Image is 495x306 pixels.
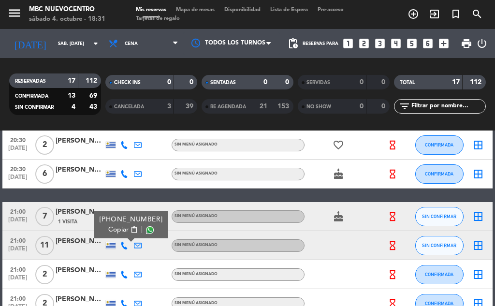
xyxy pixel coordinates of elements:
[306,80,330,85] span: SERVIDAS
[461,38,472,49] span: print
[360,103,364,110] strong: 0
[415,135,464,155] button: CONFIRMADA
[358,37,370,50] i: looks_two
[6,205,30,217] span: 21:00
[287,38,299,49] span: pending_actions
[406,37,418,50] i: looks_5
[425,142,453,147] span: CONFIRMADA
[472,269,484,280] i: border_all
[422,243,456,248] span: SIN CONFIRMAR
[387,211,398,222] i: hourglass_empty
[333,211,344,222] i: cake
[6,292,30,304] span: 21:00
[58,218,77,226] span: 1 Visita
[333,139,344,151] i: favorite_border
[56,206,104,218] div: [PERSON_NAME]
[56,236,104,247] div: [PERSON_NAME]
[108,225,129,235] span: Copiar
[415,164,464,184] button: CONFIRMADA
[175,143,218,146] span: Sin menú asignado
[6,163,30,174] span: 20:30
[35,164,54,184] span: 6
[429,8,440,20] i: exit_to_app
[306,104,331,109] span: NO SHOW
[35,236,54,255] span: 11
[15,105,54,110] span: SIN CONFIRMAR
[425,301,453,306] span: CONFIRMADA
[56,135,104,146] div: [PERSON_NAME] Schölderle [PERSON_NAME]
[425,272,453,277] span: CONFIRMADA
[265,7,313,13] span: Lista de Espera
[175,272,218,276] span: Sin menú asignado
[374,37,386,50] i: looks_3
[100,215,163,225] div: [PHONE_NUMBER]
[171,7,219,13] span: Mapa de mesas
[450,8,462,20] i: turned_in_not
[56,265,104,276] div: [PERSON_NAME]
[422,214,456,219] span: SIN CONFIRMAR
[285,79,291,86] strong: 0
[125,41,138,46] span: Cena
[470,79,483,86] strong: 112
[35,207,54,226] span: 7
[408,8,419,20] i: add_circle_outline
[210,80,236,85] span: SENTADAS
[476,38,488,49] i: power_settings_new
[6,246,30,257] span: [DATE]
[390,37,402,50] i: looks_4
[189,79,195,86] strong: 0
[342,37,354,50] i: looks_one
[313,7,349,13] span: Pre-acceso
[7,34,53,53] i: [DATE]
[108,225,138,235] button: Copiarcontent_paste
[15,79,46,84] span: RESERVADAS
[186,103,195,110] strong: 39
[303,41,338,46] span: Reservas para
[415,236,464,255] button: SIN CONFIRMAR
[399,101,410,112] i: filter_list
[387,240,398,251] i: hourglass_empty
[425,171,453,176] span: CONFIRMADA
[263,79,267,86] strong: 0
[6,234,30,246] span: 21:00
[114,80,141,85] span: CHECK INS
[7,6,22,24] button: menu
[472,211,484,222] i: border_all
[56,294,104,305] div: [PERSON_NAME]
[387,140,398,150] i: hourglass_empty
[410,101,485,112] input: Filtrar por nombre...
[277,103,291,110] strong: 153
[476,29,488,58] div: LOG OUT
[29,15,105,24] div: sábado 4. octubre - 18:31
[472,168,484,180] i: border_all
[68,77,75,84] strong: 17
[86,77,99,84] strong: 112
[6,174,30,185] span: [DATE]
[452,79,460,86] strong: 17
[415,207,464,226] button: SIN CONFIRMAR
[167,79,171,86] strong: 0
[114,104,144,109] span: CANCELADA
[422,37,434,50] i: looks_6
[15,94,48,99] span: CONFIRMADA
[35,265,54,284] span: 2
[6,275,30,286] span: [DATE]
[131,226,138,233] span: content_paste
[90,38,102,49] i: arrow_drop_down
[472,139,484,151] i: border_all
[6,134,30,145] span: 20:30
[29,5,105,15] div: MBC Nuevocentro
[381,79,387,86] strong: 0
[471,8,483,20] i: search
[89,92,99,99] strong: 69
[210,104,246,109] span: RE AGENDADA
[175,301,218,305] span: Sin menú asignado
[68,92,75,99] strong: 13
[415,265,464,284] button: CONFIRMADA
[219,7,265,13] span: Disponibilidad
[387,269,398,280] i: hourglass_empty
[89,103,99,110] strong: 43
[400,80,415,85] span: TOTAL
[260,103,267,110] strong: 21
[360,79,364,86] strong: 0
